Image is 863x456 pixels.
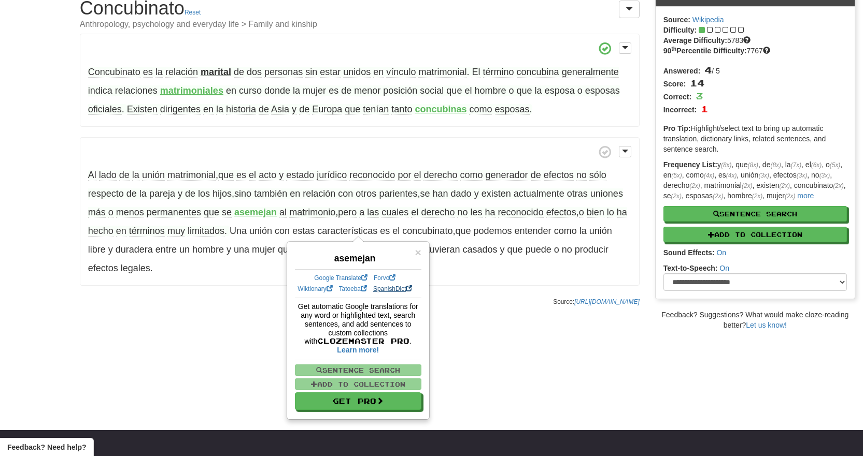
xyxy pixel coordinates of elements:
span: duradera [116,244,153,255]
p: Get automatic Google translations for any word or highlighted text, search sentences, and add sen... [295,302,421,355]
span: de [259,104,269,115]
strong: Learn more! [337,346,379,354]
strong: Difficulty: [663,26,697,34]
a: Get Pro [295,392,421,410]
span: matrimonio [289,207,335,218]
span: que [517,85,532,96]
span: que [278,244,293,255]
span: pero [338,207,357,218]
sup: th [671,46,676,52]
span: Al [88,170,96,181]
span: el [411,207,418,218]
span: ha [617,207,627,218]
span: otras [567,188,588,199]
span: en [203,104,214,115]
span: reconocido [349,170,395,181]
small: Anthropology, psychology and everyday life > Family and kinship [80,20,640,28]
span: Existen [127,104,158,115]
div: 5783 [663,35,847,46]
span: estado [286,170,314,181]
span: donde [264,85,290,96]
span: uniones [590,188,623,199]
span: el [464,85,472,96]
span: ha [485,207,496,218]
a: Tatoeba [339,285,367,292]
span: de [234,67,244,78]
span: en [290,188,300,199]
strong: marital [201,67,231,77]
span: pareja [149,188,175,199]
span: vínculo [386,67,416,78]
span: permanentes [147,207,201,218]
span: en [226,85,236,96]
span: les [471,207,483,218]
span: la [579,226,587,236]
span: un [179,244,190,255]
span: , , , [88,170,623,218]
span: términos [129,226,165,237]
span: Asia [271,104,289,115]
span: y [279,170,284,181]
a: Let us know! [746,321,787,329]
em: (2x) [671,193,682,200]
span: relación [303,188,335,199]
span: esposa [545,85,575,96]
span: Europa [312,104,342,115]
span: 1 [701,103,708,114]
span: y [292,104,296,115]
p: y , que , de , la , el , o , en , como , es , unión , efectos , no , derecho , matrimonial , exis... [663,159,847,201]
strong: matrimoniales [160,85,223,96]
strong: Source: [663,16,690,24]
span: lo [607,207,614,218]
span: y [474,188,479,199]
span: como [554,226,577,236]
span: , [88,226,612,255]
a: [URL][DOMAIN_NAME] [574,298,640,305]
span: es [380,226,390,236]
span: oficiales [88,104,122,115]
span: 4 [704,64,712,76]
em: (7x) [791,161,801,169]
span: esposas [495,104,530,115]
span: han [433,188,448,199]
span: o [579,207,584,218]
em: (2x) [785,193,795,200]
span: la [139,188,147,199]
strong: Correct: [663,93,691,101]
span: Concubinato [88,67,140,78]
span: unidos [343,67,371,78]
span: los [198,188,210,199]
span: podemos [473,226,512,236]
span: a [359,207,364,218]
span: de [341,85,351,96]
span: . [88,244,609,273]
strong: Incorrect: [663,106,697,114]
span: muy [167,226,185,237]
span: existen [482,188,511,199]
em: (3x) [797,172,807,179]
em: (2x) [780,182,790,189]
a: On [716,248,726,257]
span: relaciones [115,85,158,96]
span: respecto [88,188,124,199]
em: (2x) [833,182,843,189]
span: el [414,170,421,181]
span: limitados [188,226,224,237]
button: Close [415,247,421,258]
span: de [531,170,541,181]
span: parientes [379,188,417,199]
span: acto [259,170,276,181]
span: sino [234,188,251,199]
span: 3 [696,90,703,101]
span: hecho [88,226,114,237]
span: no [562,244,572,255]
div: / 5 [663,64,847,77]
em: (3x) [819,172,830,179]
strong: asemejan [234,207,277,217]
span: generador [486,170,528,181]
strong: Pro Tip: [663,124,691,133]
span: como [460,170,483,181]
span: tanto [391,104,412,115]
span: legales [121,263,150,273]
a: On [719,264,729,272]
